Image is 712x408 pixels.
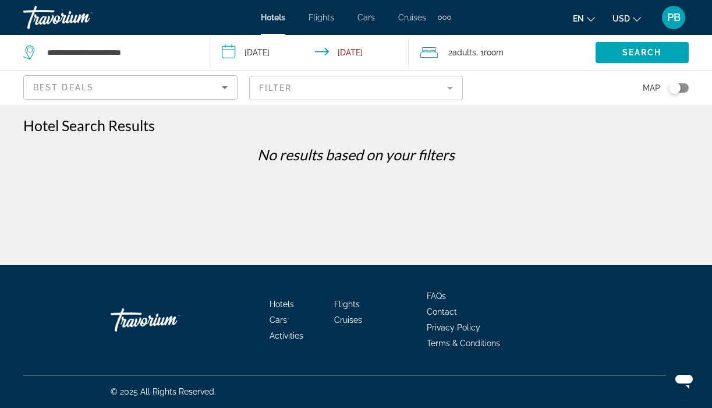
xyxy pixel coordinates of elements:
[409,35,596,70] button: Travelers: 2 adults, 0 children
[660,83,689,93] button: Toggle map
[596,42,689,63] button: Search
[334,315,362,325] a: Cruises
[484,48,504,57] span: Room
[427,307,457,316] a: Contact
[270,300,294,309] a: Hotels
[427,291,446,301] a: FAQs
[17,146,695,163] p: No results based on your filters
[665,361,703,399] iframe: Button to launch messaging window
[210,35,409,70] button: Check-in date: Nov 6, 2025 Check-out date: Nov 9, 2025
[23,2,140,33] a: Travorium
[334,300,360,309] a: Flights
[622,48,662,57] span: Search
[357,13,375,22] a: Cars
[452,48,476,57] span: Adults
[573,14,584,23] span: en
[398,13,426,22] a: Cruises
[249,75,463,101] button: Filter
[612,10,641,27] button: Change currency
[270,331,303,340] a: Activities
[23,117,155,134] h1: Hotel Search Results
[33,83,94,92] span: Best Deals
[476,44,504,61] span: , 1
[448,44,476,61] span: 2
[111,303,227,337] a: Travorium
[427,323,480,332] a: Privacy Policy
[658,5,689,30] button: User Menu
[438,8,451,27] button: Extra navigation items
[261,13,285,22] a: Hotels
[270,315,287,325] a: Cars
[33,80,228,94] mat-select: Sort by
[427,339,500,348] a: Terms & Conditions
[612,14,630,23] span: USD
[573,10,595,27] button: Change language
[643,80,660,96] span: Map
[111,387,216,396] span: © 2025 All Rights Reserved.
[667,12,681,23] span: PB
[309,13,334,22] a: Flights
